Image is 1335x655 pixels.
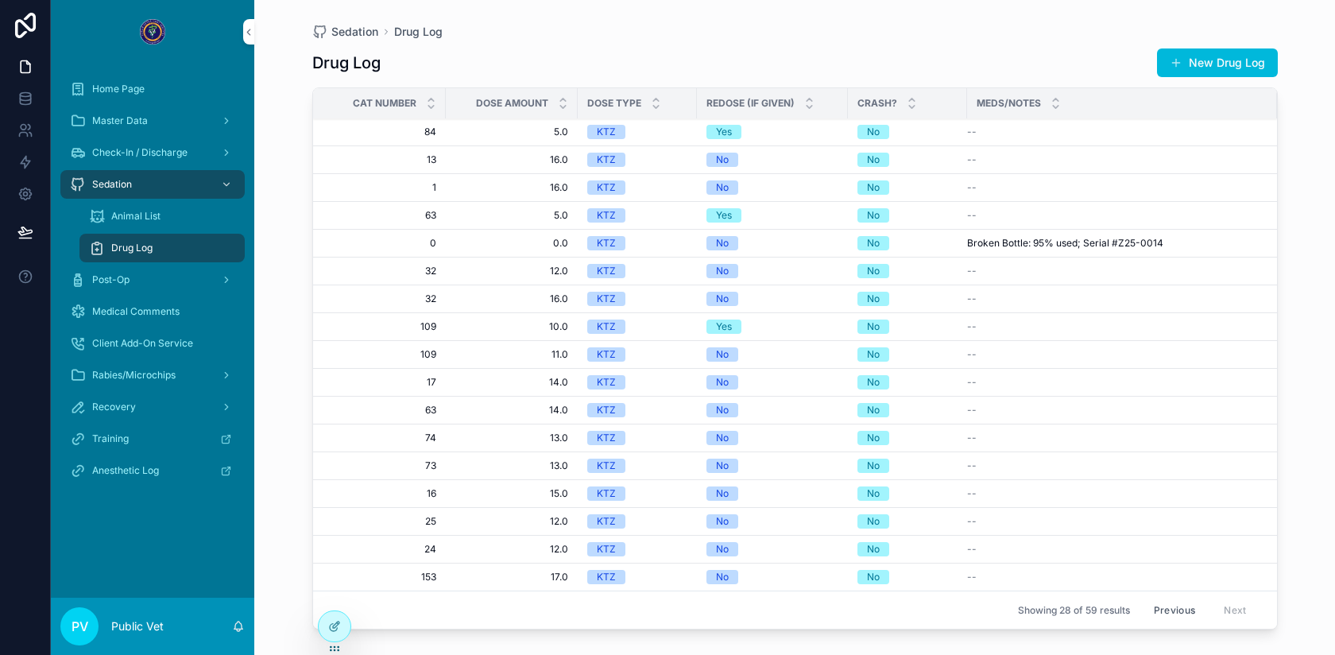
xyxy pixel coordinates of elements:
a: No [857,292,958,306]
a: 84 [332,126,436,138]
a: KTZ [587,514,687,529]
a: 16.0 [455,293,568,305]
a: 13.0 [455,459,568,472]
div: Yes [716,125,732,139]
div: No [716,542,729,556]
a: 13.0 [455,432,568,444]
span: Recovery [92,401,136,413]
div: KTZ [597,403,616,417]
a: No [857,431,958,445]
a: 153 [332,571,436,583]
div: KTZ [597,375,616,390]
a: -- [967,181,1258,194]
a: No [706,542,838,556]
a: 63 [332,404,436,417]
a: 1 [332,181,436,194]
span: -- [967,515,977,528]
span: 17.0 [455,571,568,583]
a: No [857,570,958,584]
a: 13 [332,153,436,166]
span: 14.0 [455,376,568,389]
a: 24 [332,543,436,556]
a: Check-In / Discharge [60,138,245,167]
span: 16 [332,487,436,500]
div: KTZ [597,431,616,445]
a: Client Add-On Service [60,329,245,358]
span: 12.0 [455,543,568,556]
div: Yes [716,320,732,334]
span: Crash? [857,97,897,110]
a: 32 [332,265,436,277]
span: 25 [332,515,436,528]
a: 32 [332,293,436,305]
span: Cat Number [353,97,416,110]
a: No [857,264,958,278]
div: Yes [716,208,732,223]
span: 11.0 [455,348,568,361]
a: Drug Log [394,24,443,40]
span: 5.0 [455,209,568,222]
a: 0.0 [455,237,568,250]
a: KTZ [587,180,687,195]
div: No [867,375,880,390]
span: -- [967,320,977,333]
a: No [706,375,838,390]
div: No [867,320,880,334]
span: Meds/Notes [977,97,1041,110]
span: Dose Amount [476,97,548,110]
span: Dose Type [587,97,641,110]
a: Training [60,424,245,453]
span: 15.0 [455,487,568,500]
a: 16.0 [455,181,568,194]
a: -- [967,153,1258,166]
a: 0 [332,237,436,250]
div: No [867,153,880,167]
span: -- [967,571,977,583]
a: 17 [332,376,436,389]
a: -- [967,126,1258,138]
span: Broken Bottle: 95% used; Serial #Z25-0014 [967,237,1163,250]
div: KTZ [597,292,616,306]
a: No [706,347,838,362]
a: -- [967,320,1258,333]
div: No [867,403,880,417]
span: -- [967,293,977,305]
a: 109 [332,348,436,361]
span: Showing 28 of 59 results [1018,604,1130,617]
div: No [867,236,880,250]
a: No [857,514,958,529]
span: -- [967,459,977,472]
div: scrollable content [51,64,254,506]
img: App logo [140,19,165,45]
a: -- [967,515,1258,528]
span: -- [967,265,977,277]
div: No [716,153,729,167]
a: -- [967,348,1258,361]
a: KTZ [587,125,687,139]
a: No [857,403,958,417]
span: Animal List [111,210,161,223]
a: 14.0 [455,404,568,417]
span: Client Add-On Service [92,337,193,350]
span: Sedation [331,24,378,40]
div: KTZ [597,459,616,473]
div: KTZ [597,320,616,334]
span: -- [967,404,977,417]
a: 73 [332,459,436,472]
span: -- [967,153,977,166]
a: Home Page [60,75,245,103]
a: 109 [332,320,436,333]
a: -- [967,265,1258,277]
a: KTZ [587,570,687,584]
a: KTZ [587,459,687,473]
div: No [867,542,880,556]
span: 10.0 [455,320,568,333]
